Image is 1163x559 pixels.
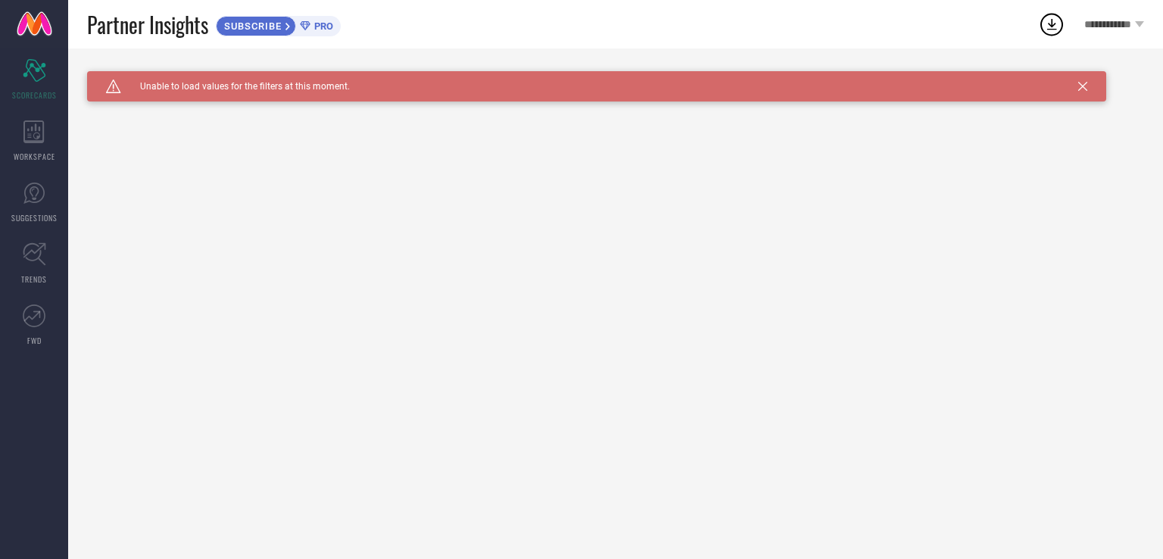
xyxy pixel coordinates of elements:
span: SUBSCRIBE [217,20,285,32]
span: FWD [27,335,42,346]
span: PRO [310,20,333,32]
span: SCORECARDS [12,89,57,101]
span: WORKSPACE [14,151,55,162]
span: SUGGESTIONS [11,212,58,223]
span: Unable to load values for the filters at this moment. [121,81,350,92]
a: SUBSCRIBEPRO [216,12,341,36]
span: TRENDS [21,273,47,285]
span: Partner Insights [87,9,208,40]
div: Unable to load filters at this moment. Please try later. [87,71,1144,83]
div: Open download list [1038,11,1065,38]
